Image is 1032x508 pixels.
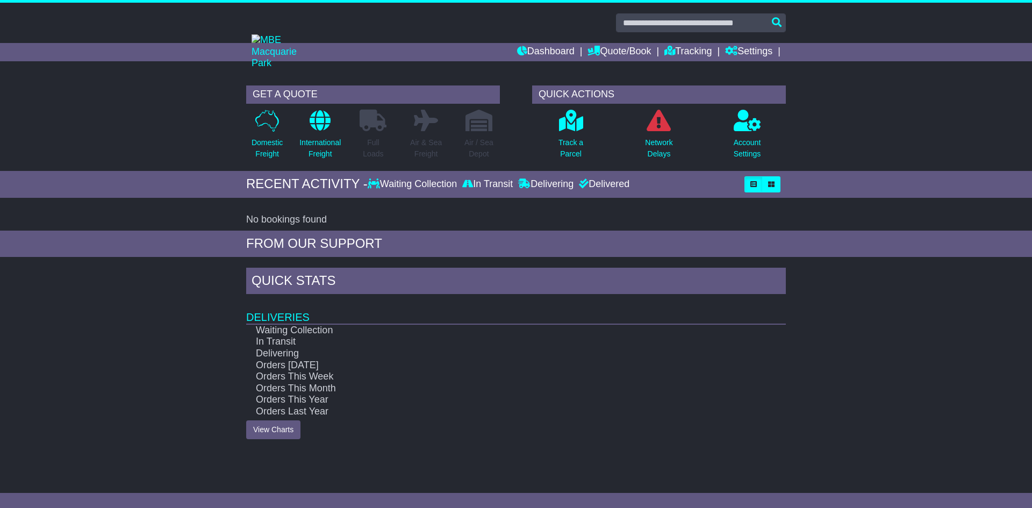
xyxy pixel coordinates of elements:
div: GET A QUOTE [246,85,500,104]
a: DomesticFreight [251,109,283,166]
td: Orders This Month [246,383,733,395]
td: In Transit [246,336,733,348]
td: Orders [DATE] [246,360,733,371]
a: AccountSettings [733,109,762,166]
td: Waiting Collection [246,324,733,337]
a: Tracking [664,43,712,61]
div: In Transit [460,178,515,190]
td: Delivering [246,348,733,360]
div: Quick Stats [246,268,786,297]
a: InternationalFreight [299,109,341,166]
div: RECENT ACTIVITY - [246,176,368,192]
div: QUICK ACTIONS [532,85,786,104]
a: Quote/Book [587,43,651,61]
td: Orders Last Year [246,406,733,418]
td: Orders This Week [246,371,733,383]
div: No bookings found [246,214,786,226]
p: International Freight [299,137,341,160]
a: Track aParcel [558,109,584,166]
p: Domestic Freight [252,137,283,160]
p: Air / Sea Depot [464,137,493,160]
a: NetworkDelays [644,109,673,166]
div: Delivering [515,178,576,190]
p: Full Loads [360,137,386,160]
img: MBE Macquarie Park [252,34,316,69]
a: Settings [725,43,772,61]
td: Orders This Year [246,394,733,406]
div: Waiting Collection [368,178,460,190]
p: Network Delays [645,137,672,160]
p: Track a Parcel [558,137,583,160]
p: Air & Sea Freight [410,137,442,160]
div: Delivered [576,178,629,190]
div: FROM OUR SUPPORT [246,236,786,252]
a: Dashboard [517,43,575,61]
p: Account Settings [734,137,761,160]
a: View Charts [246,420,300,439]
td: Deliveries [246,297,786,324]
